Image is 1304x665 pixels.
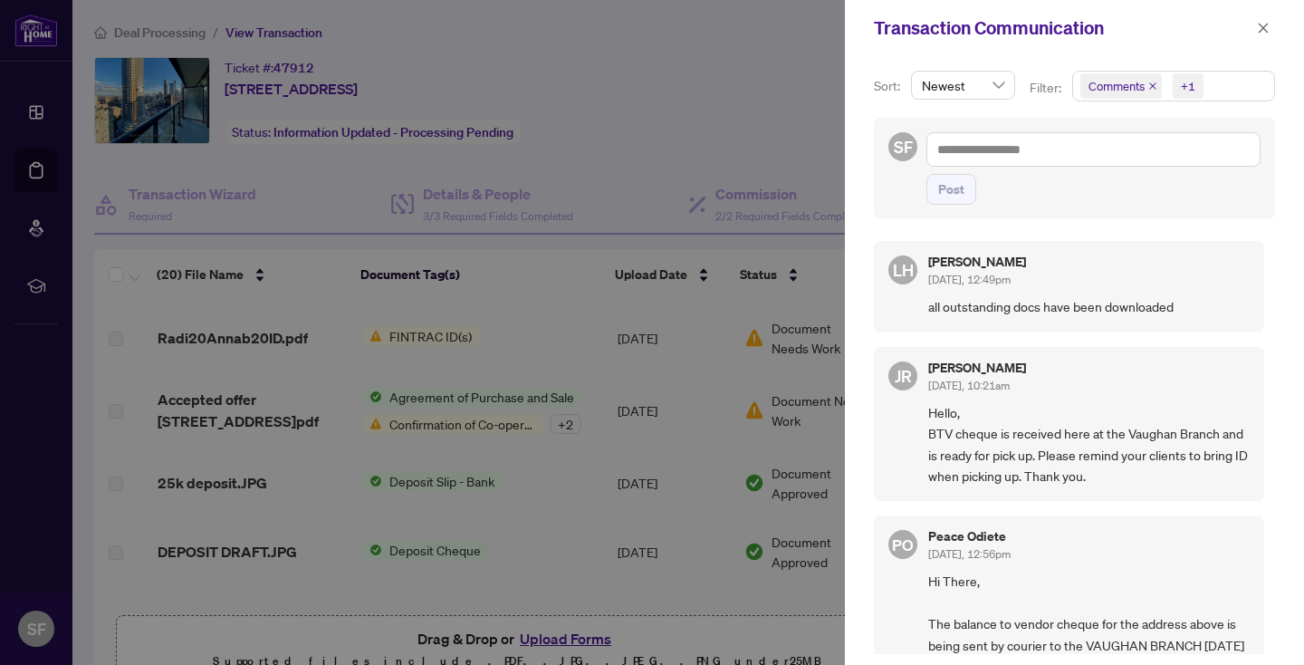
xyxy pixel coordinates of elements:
[1148,82,1157,91] span: close
[894,134,913,159] span: SF
[928,255,1026,268] h5: [PERSON_NAME]
[1181,77,1195,95] div: +1
[928,296,1250,317] span: all outstanding docs have been downloaded
[1030,78,1064,98] p: Filter:
[874,14,1251,42] div: Transaction Communication
[928,530,1011,543] h5: Peace Odiete
[874,76,904,96] p: Sort:
[892,533,913,557] span: PO
[893,257,914,283] span: LH
[928,547,1011,561] span: [DATE], 12:56pm
[928,402,1250,487] span: Hello, BTV cheque is received here at the Vaughan Branch and is ready for pick up. Please remind ...
[928,361,1026,374] h5: [PERSON_NAME]
[926,174,976,205] button: Post
[895,363,912,389] span: JR
[928,379,1010,392] span: [DATE], 10:21am
[1080,73,1162,99] span: Comments
[928,273,1011,286] span: [DATE], 12:49pm
[1257,22,1270,34] span: close
[922,72,1004,99] span: Newest
[1088,77,1145,95] span: Comments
